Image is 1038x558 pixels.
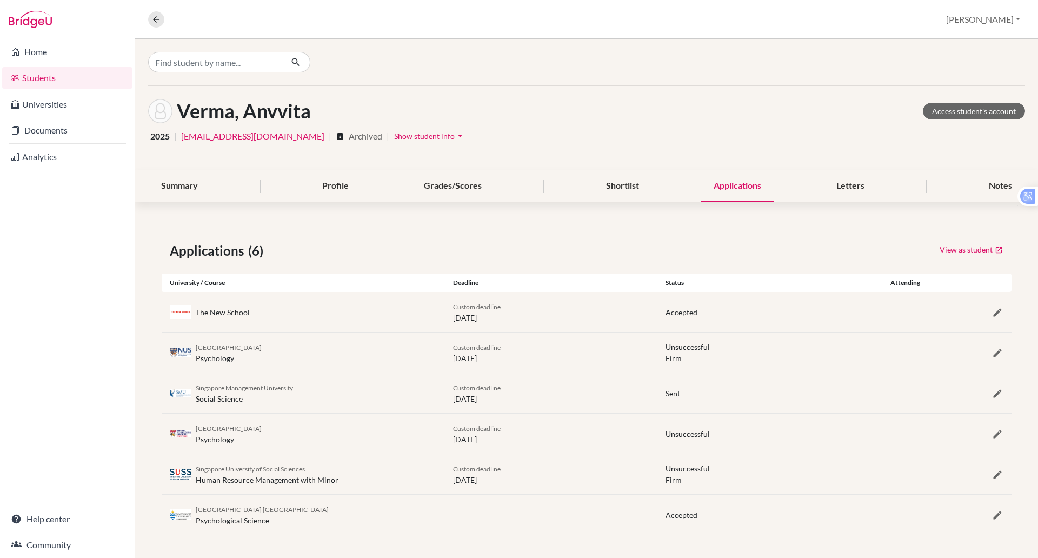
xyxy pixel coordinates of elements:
[2,508,132,530] a: Help center
[666,464,710,473] span: Unsuccessful
[150,130,170,143] span: 2025
[453,465,501,473] span: Custom deadline
[976,170,1025,202] div: Notes
[196,384,293,392] span: Singapore Management University
[148,170,211,202] div: Summary
[453,424,501,433] span: Custom deadline
[455,130,465,141] i: arrow_drop_down
[941,9,1025,30] button: [PERSON_NAME]
[174,130,177,143] span: |
[170,348,191,357] img: sg_nus_04zdlme1.jpeg
[349,130,382,143] span: Archived
[394,128,466,144] button: Show student infoarrow_drop_down
[593,170,652,202] div: Shortlist
[170,469,191,480] img: sg_sus_xjxc3d3h.png
[181,130,324,143] a: [EMAIL_ADDRESS][DOMAIN_NAME]
[387,130,389,143] span: |
[823,170,877,202] div: Letters
[196,463,338,486] div: Human Resource Management with Minor
[162,278,445,288] div: University / Course
[196,341,262,364] div: Psychology
[445,278,657,288] div: Deadline
[2,67,132,89] a: Students
[666,353,710,364] span: Firm
[445,422,657,445] div: [DATE]
[170,305,191,320] img: us_news_yq0s9sa2.jpeg
[170,241,248,261] span: Applications
[2,94,132,115] a: Universities
[445,463,657,486] div: [DATE]
[329,130,331,143] span: |
[248,241,268,261] span: (6)
[453,343,501,351] span: Custom deadline
[196,503,329,526] div: Psychological Science
[445,341,657,364] div: [DATE]
[196,422,262,445] div: Psychology
[445,301,657,323] div: [DATE]
[148,99,172,123] img: Anvvita Verma's avatar
[923,103,1025,119] a: Access student's account
[148,52,282,72] input: Find student by name...
[196,343,262,351] span: [GEOGRAPHIC_DATA]
[701,170,774,202] div: Applications
[196,382,293,404] div: Social Science
[657,278,870,288] div: Status
[196,424,262,433] span: [GEOGRAPHIC_DATA]
[870,278,941,288] div: Attending
[196,465,305,473] span: Singapore University of Social Sciences
[666,510,697,520] span: Accepted
[666,429,710,439] span: Unsuccessful
[196,506,329,514] span: [GEOGRAPHIC_DATA] [GEOGRAPHIC_DATA]
[2,41,132,63] a: Home
[453,384,501,392] span: Custom deadline
[196,307,250,318] div: The New School
[9,11,52,28] img: Bridge-U
[2,146,132,168] a: Analytics
[309,170,362,202] div: Profile
[453,303,501,311] span: Custom deadline
[939,241,1003,258] a: View as student
[666,474,710,486] span: Firm
[666,389,680,398] span: Sent
[170,509,191,520] img: sg_jcu_729f3bm4.png
[666,308,697,317] span: Accepted
[445,382,657,404] div: [DATE]
[2,534,132,556] a: Community
[666,342,710,351] span: Unsuccessful
[170,430,191,437] img: sg_ntu_9r81p9ub.png
[411,170,495,202] div: Grades/Scores
[177,99,311,123] h1: Verma, Anvvita
[170,389,191,397] img: sg_smu_7kstt09b.png
[336,132,344,141] i: archive
[2,119,132,141] a: Documents
[394,131,455,141] span: Show student info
